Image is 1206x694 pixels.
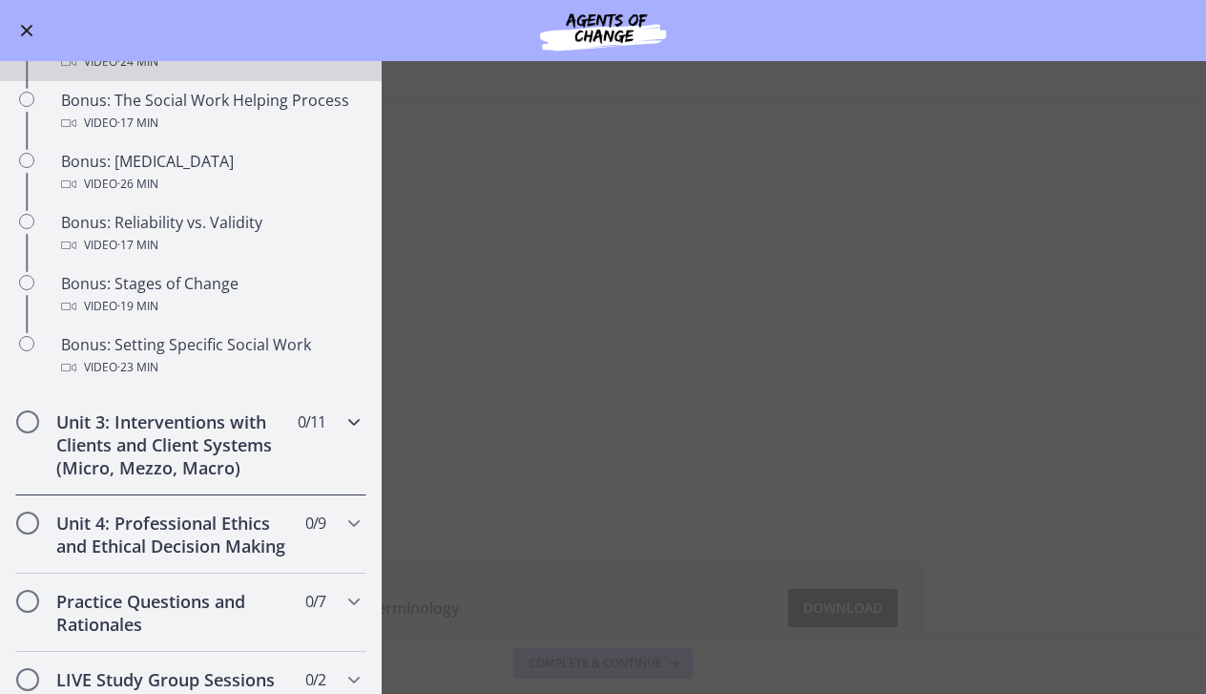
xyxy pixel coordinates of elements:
div: Bonus: The Social Work Helping Process [61,89,359,135]
span: 0 / 7 [305,590,325,613]
div: Video [61,295,359,318]
button: Enable menu [15,19,38,42]
span: · 17 min [117,112,158,135]
span: 0 / 11 [298,410,325,433]
span: · 17 min [117,234,158,257]
span: 0 / 9 [305,512,325,535]
span: · 24 min [117,51,158,74]
h2: Unit 4: Professional Ethics and Ethical Decision Making [56,512,289,557]
div: Video [61,173,359,196]
div: Bonus: [MEDICAL_DATA] [61,150,359,196]
h2: Unit 3: Interventions with Clients and Client Systems (Micro, Mezzo, Macro) [56,410,289,479]
div: Bonus: Setting Specific Social Work [61,333,359,379]
span: · 26 min [117,173,158,196]
div: Bonus: Stages of Change [61,272,359,318]
img: Agents of Change [489,8,717,53]
div: Video [61,51,359,74]
div: Video [61,234,359,257]
span: · 23 min [117,356,158,379]
span: 0 / 2 [305,668,325,691]
h2: Practice Questions and Rationales [56,590,289,636]
div: Video [61,356,359,379]
h2: LIVE Study Group Sessions [56,668,289,691]
div: Video [61,112,359,135]
span: · 19 min [117,295,158,318]
div: Bonus: Reliability vs. Validity [61,211,359,257]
